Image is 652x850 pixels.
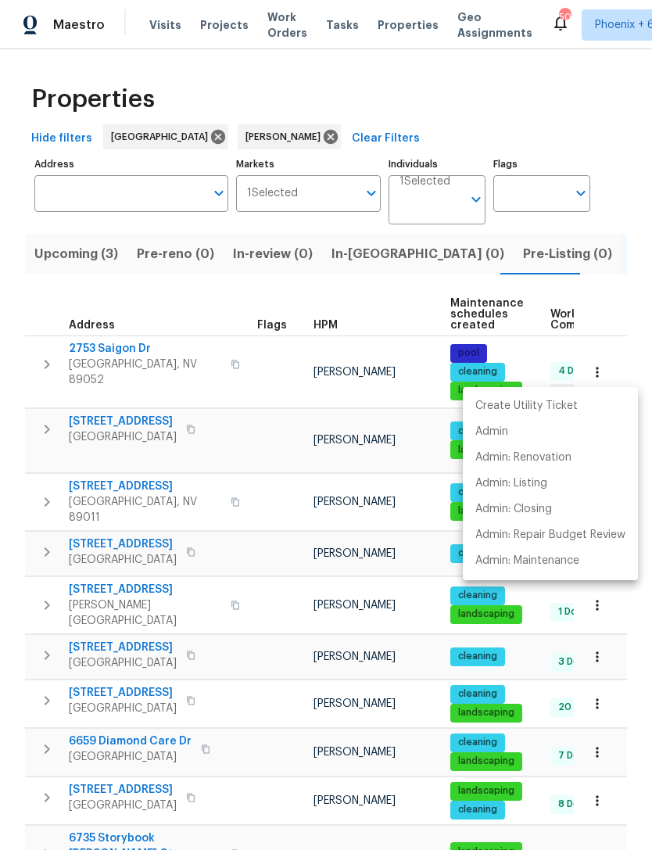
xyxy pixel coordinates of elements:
[475,501,552,518] p: Admin: Closing
[475,450,571,466] p: Admin: Renovation
[475,424,508,440] p: Admin
[475,475,547,492] p: Admin: Listing
[475,398,578,414] p: Create Utility Ticket
[475,553,579,569] p: Admin: Maintenance
[475,527,625,543] p: Admin: Repair Budget Review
